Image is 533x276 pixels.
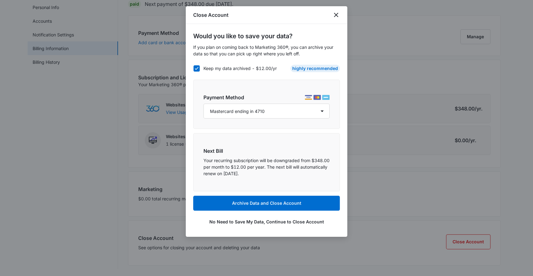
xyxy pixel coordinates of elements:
[193,65,277,72] label: Keep my data archived - $12.00/yr
[290,65,340,72] div: HIGHLY RECOMMENDED
[203,147,330,155] h6: Next Bill
[193,214,340,229] button: No Need to Save My Data, Continue to Close Account
[193,196,340,211] button: Archive Data and Close Account
[203,94,244,101] h6: Payment Method
[193,44,340,57] p: If you plan on coming back to Marketing 360®, you can archive your data so that you can pick up r...
[203,157,330,177] p: Your recurring subscription will be downgraded from $348.00 per month to $12.00 per year. The nex...
[193,11,229,19] h1: Close Account
[193,31,340,41] h5: Would you like to save your data?
[332,11,340,19] button: close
